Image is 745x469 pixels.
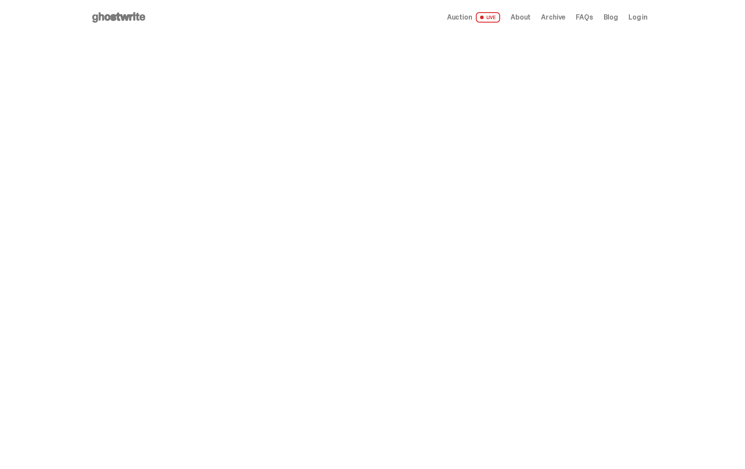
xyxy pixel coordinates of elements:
a: Auction LIVE [447,12,500,23]
a: FAQs [576,14,593,21]
span: Auction [447,14,472,21]
span: LIVE [476,12,501,23]
a: Archive [541,14,565,21]
a: About [511,14,531,21]
a: Blog [604,14,618,21]
a: Log in [628,14,648,21]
